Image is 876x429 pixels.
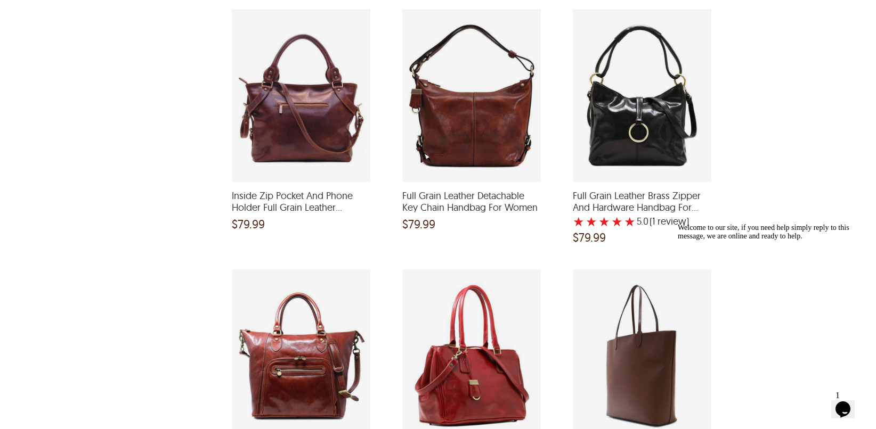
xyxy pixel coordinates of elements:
iframe: chat widget [831,386,865,418]
label: 5.0 [637,216,648,227]
span: $79.99 [232,219,265,229]
span: Full Grain Leather Brass Zipper And Hardware Handbag For Women [573,190,711,213]
a: Full Grain Leather Brass Zipper And Hardware Handbag For Women with a 5 Star Rating 1 Product Rev... [573,175,711,247]
label: 1 rating [573,216,585,227]
a: Full Grain Leather Detachable Key Chain Handbag For Women and a price of $79.99 [402,175,541,234]
iframe: chat widget [674,219,865,381]
span: $79.99 [573,232,606,243]
span: ) [650,216,689,227]
label: 5 rating [624,216,636,227]
span: review [655,216,686,227]
span: $79.99 [402,219,435,229]
span: Inside Zip Pocket And Phone Holder Full Grain Leather Handbag For Women [232,190,370,213]
div: Welcome to our site, if you need help simply reply to this message, we are online and ready to help. [4,4,196,21]
span: (1 [650,216,655,227]
span: Welcome to our site, if you need help simply reply to this message, we are online and ready to help. [4,4,176,21]
label: 2 rating [586,216,597,227]
label: 3 rating [598,216,610,227]
label: 4 rating [611,216,623,227]
span: Full Grain Leather Detachable Key Chain Handbag For Women [402,190,541,213]
a: Inside Zip Pocket And Phone Holder Full Grain Leather Handbag For Women and a price of $79.99 [232,175,370,234]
